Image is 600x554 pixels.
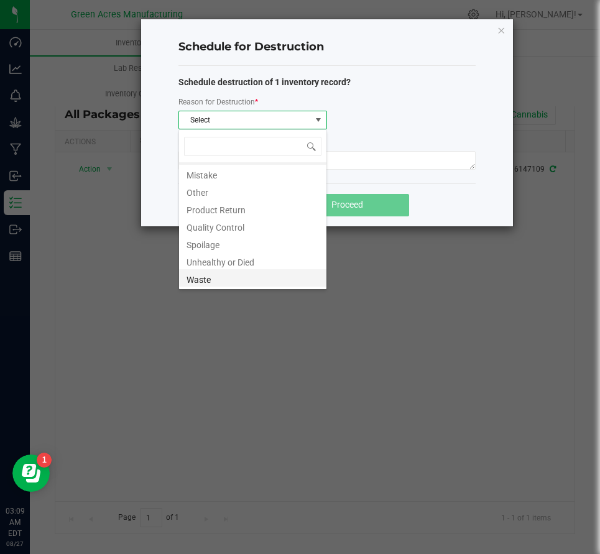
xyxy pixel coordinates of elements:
[178,96,258,108] label: Reason for Destruction
[331,200,363,210] span: Proceed
[12,455,50,492] iframe: Resource center
[285,194,409,216] button: Proceed
[178,39,476,55] h4: Schedule for Destruction
[178,77,351,87] strong: Schedule destruction of 1 inventory record?
[179,111,311,129] span: Select
[37,453,52,468] iframe: Resource center unread badge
